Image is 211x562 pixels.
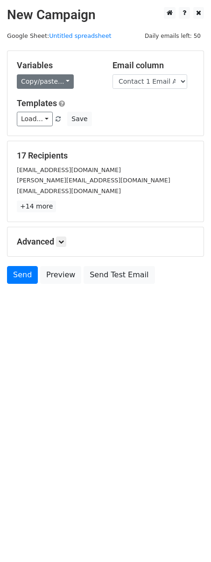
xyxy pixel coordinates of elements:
[17,98,57,108] a: Templates
[17,112,53,126] a: Load...
[40,266,81,284] a: Preview
[141,32,204,39] a: Daily emails left: 50
[164,517,211,562] iframe: Chat Widget
[49,32,111,39] a: Untitled spreadsheet
[17,237,194,247] h5: Advanced
[17,201,56,212] a: +14 more
[7,7,204,23] h2: New Campaign
[17,166,121,173] small: [EMAIL_ADDRESS][DOMAIN_NAME]
[17,177,170,184] small: [PERSON_NAME][EMAIL_ADDRESS][DOMAIN_NAME]
[17,187,121,195] small: [EMAIL_ADDRESS][DOMAIN_NAME]
[17,60,98,71] h5: Variables
[141,31,204,41] span: Daily emails left: 50
[67,112,91,126] button: Save
[7,32,112,39] small: Google Sheet:
[17,74,74,89] a: Copy/paste...
[7,266,38,284] a: Send
[113,60,194,71] h5: Email column
[17,151,194,161] h5: 17 Recipients
[84,266,155,284] a: Send Test Email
